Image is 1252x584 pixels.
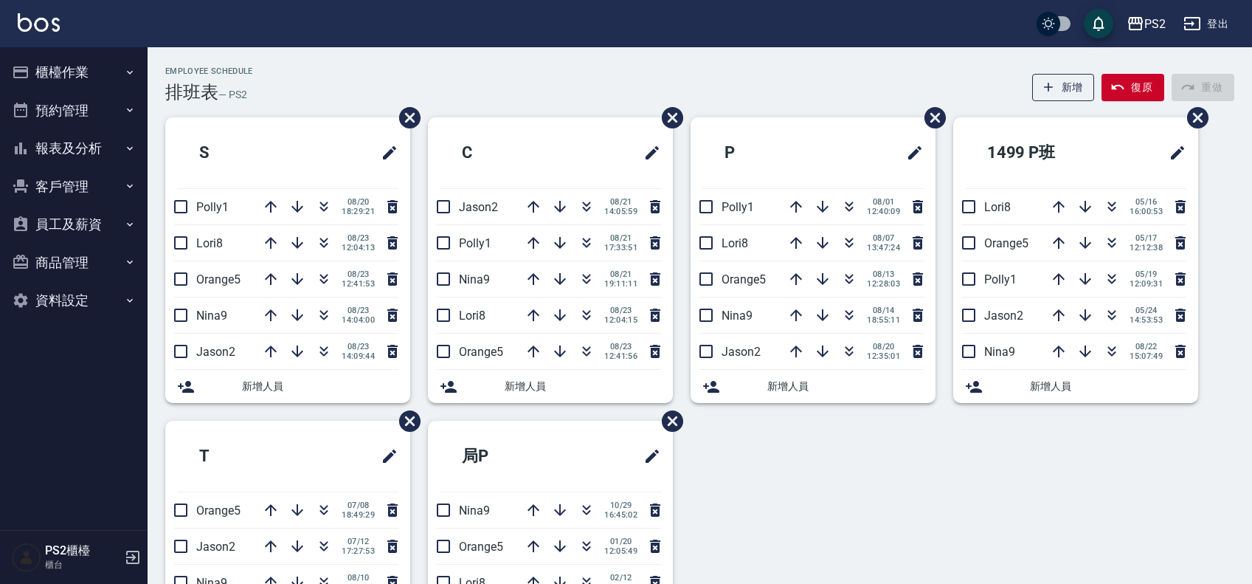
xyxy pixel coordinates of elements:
span: 05/16 [1130,197,1163,207]
button: 預約管理 [6,92,142,130]
span: 12:28:03 [867,279,900,289]
span: Polly1 [722,200,754,214]
h6: — PS2 [218,87,247,103]
span: 修改班表的標題 [1160,135,1186,171]
span: 16:00:53 [1130,207,1163,216]
span: 14:53:53 [1130,315,1163,325]
span: 12:41:56 [604,351,637,361]
span: 12:41:53 [342,279,375,289]
span: 17:27:53 [342,546,375,556]
h5: PS2櫃檯 [45,543,120,558]
span: Jason2 [722,345,761,359]
span: Nina9 [459,504,490,518]
span: 14:04:00 [342,315,375,325]
span: Jason2 [196,540,235,554]
span: Lori8 [722,236,748,250]
button: PS2 [1121,9,1172,39]
span: 修改班表的標題 [897,135,924,171]
span: Orange5 [722,272,766,286]
span: 08/20 [867,342,900,351]
span: Jason2 [196,345,235,359]
span: Nina9 [722,309,753,323]
h2: P [702,126,827,179]
span: 12:09:31 [1130,279,1163,289]
span: 修改班表的標題 [372,439,398,474]
div: 新增人員 [165,370,410,403]
span: 08/23 [342,269,375,279]
span: 修改班表的標題 [372,135,398,171]
span: 08/21 [604,269,637,279]
span: 07/08 [342,501,375,510]
span: 12:12:38 [1130,243,1163,253]
button: 資料設定 [6,281,142,320]
span: 01/20 [604,537,637,546]
h2: T [177,430,302,483]
span: 15:07:49 [1130,351,1163,361]
button: 復原 [1101,74,1164,101]
span: 修改班表的標題 [634,135,661,171]
span: Nina9 [984,345,1015,359]
span: 12:40:09 [867,207,900,216]
span: 12:35:01 [867,351,900,361]
img: Logo [18,13,60,32]
span: 10/29 [604,501,637,510]
h2: S [177,126,302,179]
h2: Employee Schedule [165,66,253,76]
span: 08/07 [867,233,900,243]
span: 08/10 [342,573,375,583]
span: 18:49:29 [342,510,375,520]
span: Lori8 [459,309,485,323]
span: 刪除班表 [1176,96,1211,140]
span: 08/22 [1130,342,1163,351]
span: Lori8 [984,200,1011,214]
span: Polly1 [196,200,229,214]
span: 14:09:44 [342,351,375,361]
span: 02/12 [604,573,637,583]
span: 08/23 [342,306,375,315]
p: 櫃台 [45,558,120,571]
button: 登出 [1177,10,1234,38]
span: 12:04:13 [342,243,375,253]
div: 新增人員 [428,370,673,403]
h3: 排班表 [165,82,218,103]
span: 08/14 [867,306,900,315]
span: Jason2 [459,200,498,214]
span: Orange5 [459,345,503,359]
span: Polly1 [984,272,1017,286]
span: Orange5 [459,540,503,554]
button: 商品管理 [6,244,142,282]
span: Orange5 [984,236,1028,250]
h2: 1499 P班 [965,126,1118,179]
div: PS2 [1144,15,1166,33]
span: 新增人員 [242,379,398,394]
span: Lori8 [196,236,223,250]
span: 修改班表的標題 [634,439,661,474]
span: 新增人員 [505,379,661,394]
span: 刪除班表 [388,399,423,443]
span: 刪除班表 [651,399,685,443]
span: 05/17 [1130,233,1163,243]
h2: C [440,126,564,179]
span: 08/23 [604,342,637,351]
span: Polly1 [459,236,491,250]
span: 12:04:15 [604,315,637,325]
span: 19:11:11 [604,279,637,289]
span: 14:05:59 [604,207,637,216]
span: 18:55:11 [867,315,900,325]
button: 新增 [1032,74,1095,101]
span: 08/23 [342,342,375,351]
span: 新增人員 [1030,379,1186,394]
span: 08/20 [342,197,375,207]
span: 08/01 [867,197,900,207]
span: 刪除班表 [388,96,423,140]
span: 08/13 [867,269,900,279]
span: Nina9 [196,309,227,323]
button: 櫃檯作業 [6,53,142,92]
img: Person [12,543,41,572]
span: 13:47:24 [867,243,900,253]
span: Nina9 [459,272,490,286]
span: Jason2 [984,309,1023,323]
span: Orange5 [196,504,241,518]
button: 員工及薪資 [6,205,142,244]
span: 刪除班表 [913,96,948,140]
